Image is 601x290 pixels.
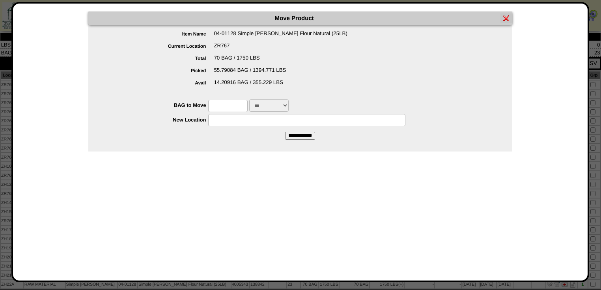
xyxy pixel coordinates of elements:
[104,80,214,86] label: Avail
[104,43,214,49] label: Current Location
[104,55,512,67] div: 70 BAG / 1750 LBS
[104,31,214,37] label: Item Name
[104,30,512,43] div: 04-01128 Simple [PERSON_NAME] Flour Natural (25LB)
[104,43,512,55] div: ZR767
[104,67,512,79] div: 55.79084 BAG / 1394.771 LBS
[104,79,512,92] div: 14.20916 BAG / 355.229 LBS
[104,102,209,108] label: BAG to Move
[104,56,214,61] label: Total
[503,15,510,21] img: error.gif
[88,11,512,25] div: Move Product
[104,117,209,123] label: New Location
[104,68,214,73] label: Picked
